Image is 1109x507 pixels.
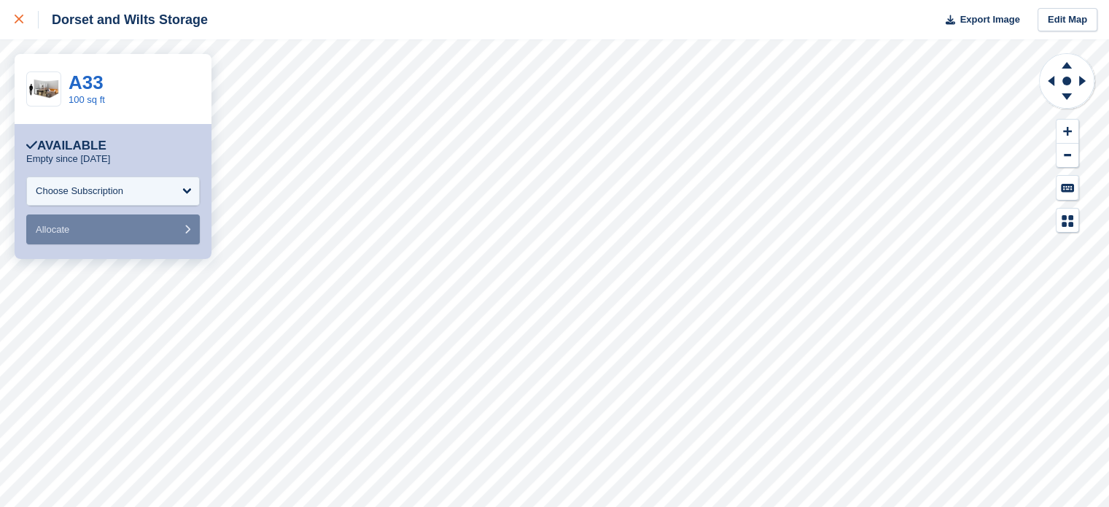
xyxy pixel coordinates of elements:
[1057,209,1078,233] button: Map Legend
[39,11,208,28] div: Dorset and Wilts Storage
[960,12,1019,27] span: Export Image
[36,224,69,235] span: Allocate
[69,71,104,93] a: A33
[26,139,106,153] div: Available
[69,94,105,105] a: 100 sq ft
[1057,144,1078,168] button: Zoom Out
[1057,120,1078,144] button: Zoom In
[1057,176,1078,200] button: Keyboard Shortcuts
[26,214,200,244] button: Allocate
[27,77,61,102] img: 100-sqft-unit.jpg
[937,8,1020,32] button: Export Image
[1038,8,1097,32] a: Edit Map
[26,153,110,165] p: Empty since [DATE]
[36,184,123,198] div: Choose Subscription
